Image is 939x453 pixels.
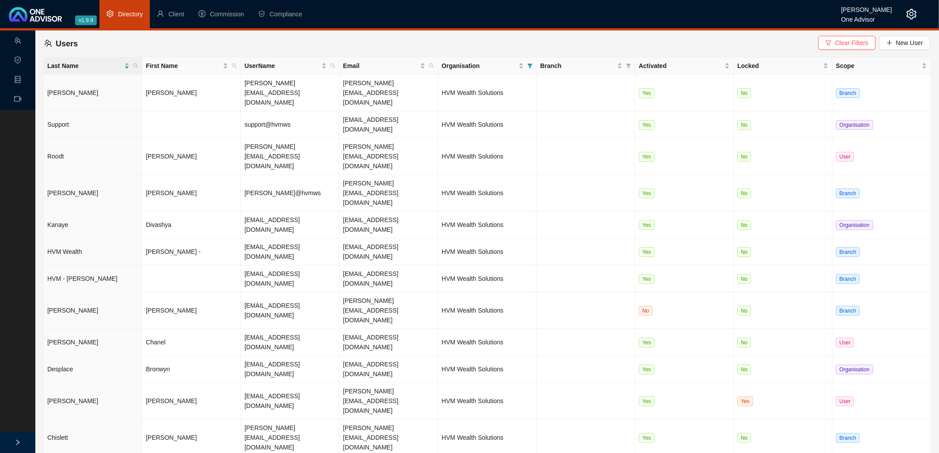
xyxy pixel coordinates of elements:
[142,238,241,265] td: [PERSON_NAME] -
[340,57,438,75] th: Email
[639,396,655,406] span: Yes
[14,91,21,109] span: video-camera
[737,152,751,162] span: No
[737,61,821,71] span: Locked
[438,175,537,211] td: HVM Wealth Solutions
[340,138,438,175] td: [PERSON_NAME][EMAIL_ADDRESS][DOMAIN_NAME]
[44,292,142,329] td: [PERSON_NAME]
[841,12,892,22] div: One Advisor
[836,189,860,198] span: Branch
[142,356,241,383] td: Bronwyn
[210,11,244,18] span: Commission
[142,383,241,419] td: [PERSON_NAME]
[639,120,655,130] span: Yes
[906,9,917,19] span: setting
[836,120,873,130] span: Organisation
[44,211,142,238] td: Kanaye
[340,75,438,111] td: [PERSON_NAME][EMAIL_ADDRESS][DOMAIN_NAME]
[879,36,930,50] button: New User
[639,88,655,98] span: Yes
[241,57,340,75] th: UserName
[168,11,184,18] span: Client
[438,211,537,238] td: HVM Wealth Solutions
[142,75,241,111] td: [PERSON_NAME]
[44,175,142,211] td: [PERSON_NAME]
[639,274,655,284] span: Yes
[438,329,537,356] td: HVM Wealth Solutions
[836,88,860,98] span: Branch
[526,59,534,72] span: filter
[438,57,537,75] th: Organisation
[340,356,438,383] td: [EMAIL_ADDRESS][DOMAIN_NAME]
[241,75,340,111] td: [PERSON_NAME][EMAIL_ADDRESS][DOMAIN_NAME]
[639,433,655,443] span: Yes
[635,57,734,75] th: Activated
[15,439,21,445] span: right
[639,152,655,162] span: Yes
[44,329,142,356] td: [PERSON_NAME]
[44,356,142,383] td: Desplace
[340,238,438,265] td: [EMAIL_ADDRESS][DOMAIN_NAME]
[624,59,633,72] span: filter
[142,329,241,356] td: Chanel
[44,383,142,419] td: [PERSON_NAME]
[328,59,337,72] span: search
[44,265,142,292] td: HVM - [PERSON_NAME]
[737,189,751,198] span: No
[118,11,143,18] span: Directory
[896,38,923,48] span: New User
[818,36,875,50] button: Clear Filters
[540,61,615,71] span: Branch
[340,292,438,329] td: [PERSON_NAME][EMAIL_ADDRESS][DOMAIN_NAME]
[836,247,860,257] span: Branch
[737,220,751,230] span: No
[836,396,854,406] span: User
[146,61,221,71] span: First Name
[836,338,854,347] span: User
[438,265,537,292] td: HVM Wealth Solutions
[639,306,653,316] span: No
[340,329,438,356] td: [EMAIL_ADDRESS][DOMAIN_NAME]
[142,292,241,329] td: [PERSON_NAME]
[241,211,340,238] td: [EMAIL_ADDRESS][DOMAIN_NAME]
[442,61,517,71] span: Organisation
[241,175,340,211] td: [PERSON_NAME]@hvmws
[44,75,142,111] td: [PERSON_NAME]
[886,40,893,46] span: plus
[44,238,142,265] td: HVM Wealth
[142,175,241,211] td: [PERSON_NAME]
[198,10,206,17] span: dollar
[737,306,751,316] span: No
[340,211,438,238] td: [EMAIL_ADDRESS][DOMAIN_NAME]
[241,383,340,419] td: [EMAIL_ADDRESS][DOMAIN_NAME]
[157,10,164,17] span: user
[639,220,655,230] span: Yes
[737,338,751,347] span: No
[14,53,21,70] span: safety-certificate
[825,40,832,46] span: filter
[142,57,241,75] th: First Name
[737,365,751,374] span: No
[639,61,723,71] span: Activated
[330,63,336,68] span: search
[44,39,52,47] span: team
[836,220,873,230] span: Organisation
[438,383,537,419] td: HVM Wealth Solutions
[639,189,655,198] span: Yes
[737,396,753,406] span: Yes
[14,72,21,90] span: database
[107,10,114,17] span: setting
[639,338,655,347] span: Yes
[142,211,241,238] td: Divashya
[241,265,340,292] td: [EMAIL_ADDRESS][DOMAIN_NAME]
[9,7,62,22] img: 2df55531c6924b55f21c4cf5d4484680-logo-light.svg
[241,292,340,329] td: [EMAIL_ADDRESS][DOMAIN_NAME]
[258,10,265,17] span: safety
[537,57,635,75] th: Branch
[14,33,21,51] span: team
[737,247,751,257] span: No
[737,433,751,443] span: No
[438,238,537,265] td: HVM Wealth Solutions
[343,61,418,71] span: Email
[836,274,860,284] span: Branch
